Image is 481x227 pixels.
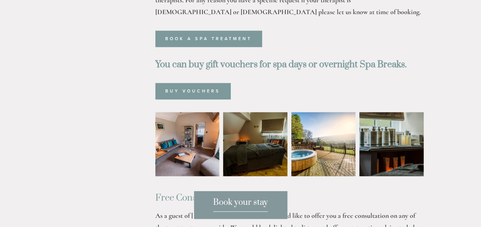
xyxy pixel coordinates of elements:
img: Body creams in the spa room, Losehill House Hotel and Spa [343,112,440,176]
a: Book your stay [194,191,288,219]
a: Buy Vouchers [155,83,230,99]
img: Spa room, Losehill House Hotel and Spa [207,112,303,176]
strong: You can buy gift vouchers for spa days or overnight Spa Breaks. [155,59,407,70]
img: Outdoor jacuzzi with a view of the Peak District, Losehill House Hotel and Spa [291,112,355,176]
a: Book a spa treatment [155,31,262,47]
span: Book your stay [213,197,268,212]
img: Waiting room, spa room, Losehill House Hotel and Spa [139,112,236,176]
